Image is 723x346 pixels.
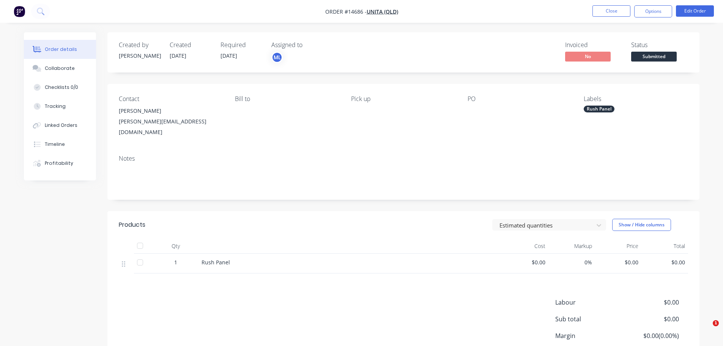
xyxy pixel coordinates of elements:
[598,258,639,266] span: $0.00
[351,95,455,103] div: Pick up
[505,258,546,266] span: $0.00
[119,116,223,137] div: [PERSON_NAME][EMAIL_ADDRESS][DOMAIN_NAME]
[612,219,671,231] button: Show / Hide columns
[45,65,75,72] div: Collaborate
[119,155,688,162] div: Notes
[697,320,715,338] iframe: Intercom live chat
[584,106,614,112] div: Rush Panel
[622,298,679,307] span: $0.00
[24,40,96,59] button: Order details
[45,160,73,167] div: Profitability
[119,220,145,229] div: Products
[14,6,25,17] img: Factory
[271,41,347,49] div: Assigned to
[45,84,78,91] div: Checklists 0/0
[271,52,283,63] button: ML
[551,258,592,266] span: 0%
[119,52,161,60] div: [PERSON_NAME]
[634,5,672,17] button: Options
[676,5,714,17] button: Edit Order
[367,8,398,15] a: Unita (QLD)
[555,314,623,324] span: Sub total
[235,95,339,103] div: Bill to
[555,331,623,340] span: Margin
[631,52,677,61] span: Submitted
[584,95,688,103] div: Labels
[641,239,688,254] div: Total
[24,116,96,135] button: Linked Orders
[119,95,223,103] div: Contact
[119,106,223,116] div: [PERSON_NAME]
[502,239,549,254] div: Cost
[45,46,77,53] div: Order details
[565,41,622,49] div: Invoiced
[24,97,96,116] button: Tracking
[24,154,96,173] button: Profitability
[221,52,237,59] span: [DATE]
[24,78,96,97] button: Checklists 0/0
[174,258,177,266] span: 1
[713,320,719,326] span: 1
[119,106,223,137] div: [PERSON_NAME][PERSON_NAME][EMAIL_ADDRESS][DOMAIN_NAME]
[170,52,186,59] span: [DATE]
[170,41,211,49] div: Created
[221,41,262,49] div: Required
[595,239,642,254] div: Price
[45,103,66,110] div: Tracking
[644,258,685,266] span: $0.00
[548,239,595,254] div: Markup
[555,298,623,307] span: Labour
[468,95,572,103] div: PO
[45,141,65,148] div: Timeline
[153,239,198,254] div: Qty
[622,314,679,324] span: $0.00
[622,331,679,340] span: $0.00 ( 0.00 %)
[565,52,611,61] span: No
[325,8,367,15] span: Order #14686 -
[202,259,230,266] span: Rush Panel
[119,41,161,49] div: Created by
[592,5,630,17] button: Close
[631,41,688,49] div: Status
[45,122,77,129] div: Linked Orders
[24,59,96,78] button: Collaborate
[631,52,677,63] button: Submitted
[24,135,96,154] button: Timeline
